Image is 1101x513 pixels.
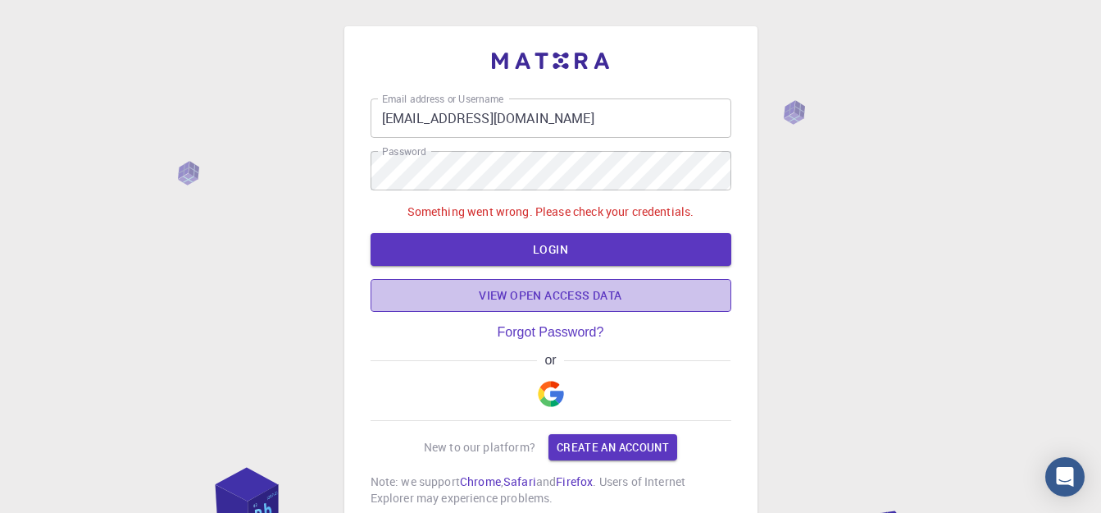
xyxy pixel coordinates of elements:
[460,474,501,489] a: Chrome
[556,474,593,489] a: Firefox
[371,279,731,312] a: View open access data
[1045,457,1085,497] div: Open Intercom Messenger
[382,144,425,158] label: Password
[538,381,564,407] img: Google
[371,474,731,506] p: Note: we support , and . Users of Internet Explorer may experience problems.
[537,353,564,368] span: or
[498,325,604,340] a: Forgot Password?
[548,434,677,460] a: Create an account
[407,204,694,220] p: Something went wrong. Please check your credentials.
[371,233,731,266] button: LOGIN
[503,474,536,489] a: Safari
[382,92,503,106] label: Email address or Username
[424,439,535,456] p: New to our platform?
